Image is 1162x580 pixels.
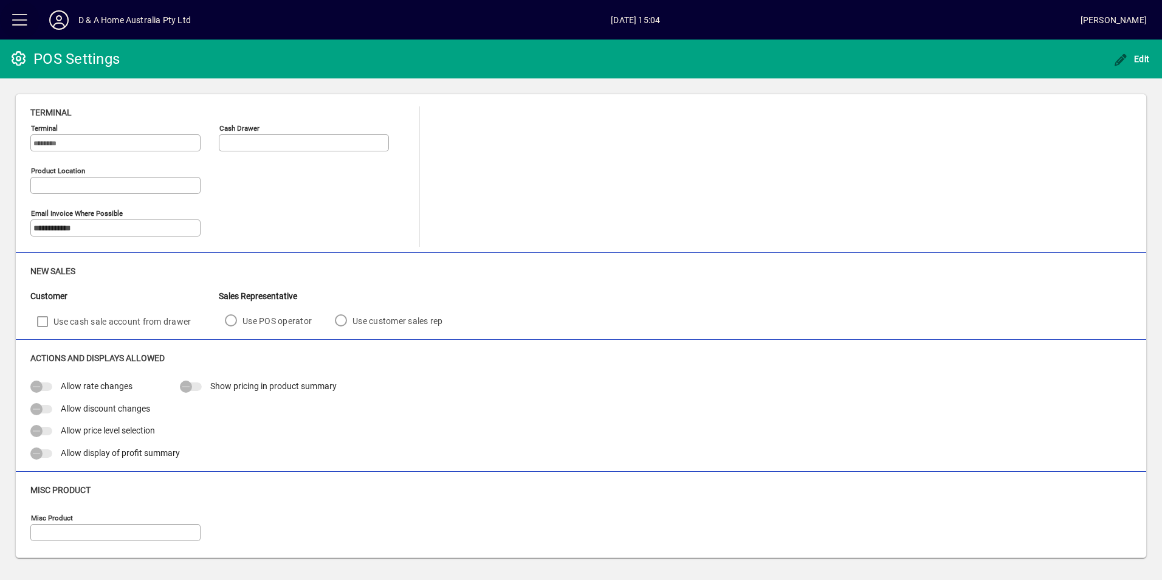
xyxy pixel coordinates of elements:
[61,381,132,391] span: Allow rate changes
[30,108,72,117] span: Terminal
[1110,48,1153,70] button: Edit
[9,49,120,69] div: POS Settings
[210,381,337,391] span: Show pricing in product summary
[61,404,150,413] span: Allow discount changes
[61,426,155,435] span: Allow price level selection
[31,124,58,133] mat-label: Terminal
[30,485,91,495] span: Misc Product
[31,514,73,522] mat-label: Misc Product
[40,9,78,31] button: Profile
[31,167,85,175] mat-label: Product location
[31,209,123,218] mat-label: Email Invoice where possible
[1113,54,1150,64] span: Edit
[219,124,260,133] mat-label: Cash Drawer
[191,10,1081,30] span: [DATE] 15:04
[30,290,219,303] div: Customer
[219,290,460,303] div: Sales Representative
[78,10,191,30] div: D & A Home Australia Pty Ltd
[30,353,165,363] span: Actions and Displays Allowed
[30,266,75,276] span: New Sales
[61,448,180,458] span: Allow display of profit summary
[1081,10,1147,30] div: [PERSON_NAME]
